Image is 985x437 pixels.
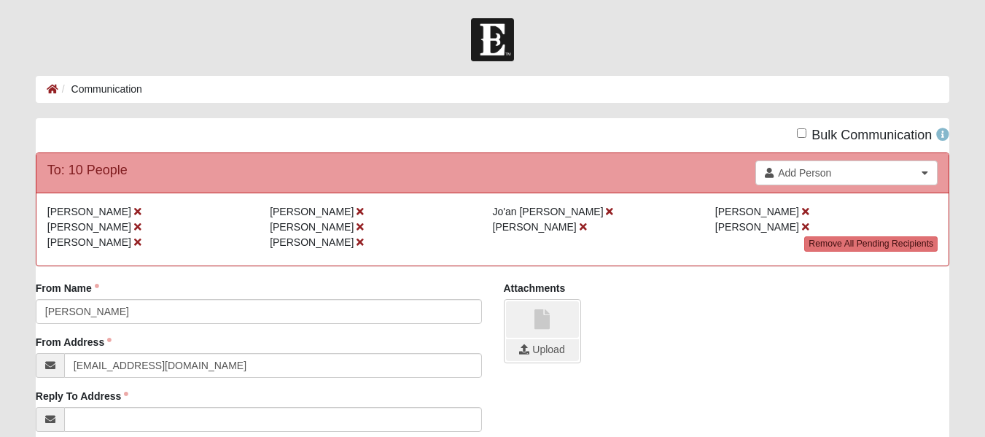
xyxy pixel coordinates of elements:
[47,206,131,217] span: [PERSON_NAME]
[715,206,799,217] span: [PERSON_NAME]
[778,166,917,180] span: Add Person
[47,221,131,233] span: [PERSON_NAME]
[270,236,354,248] span: [PERSON_NAME]
[504,281,566,295] label: Attachments
[47,236,131,248] span: [PERSON_NAME]
[755,161,938,185] a: Add Person Clear selection
[36,281,99,295] label: From Name
[36,389,128,403] label: Reply To Address
[493,221,577,233] span: [PERSON_NAME]
[493,206,604,217] span: Jo'an [PERSON_NAME]
[804,236,938,252] a: Remove All Pending Recipients
[270,206,354,217] span: [PERSON_NAME]
[811,128,932,142] span: Bulk Communication
[58,82,142,97] li: Communication
[471,18,514,61] img: Church of Eleven22 Logo
[715,221,799,233] span: [PERSON_NAME]
[797,128,806,138] input: Bulk Communication
[47,161,128,180] div: To: 10 People
[36,335,112,349] label: From Address
[270,221,354,233] span: [PERSON_NAME]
